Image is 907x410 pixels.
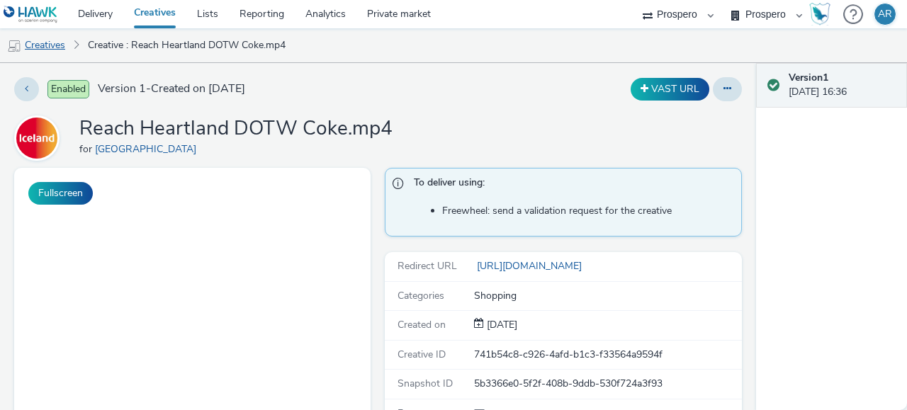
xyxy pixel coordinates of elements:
span: Snapshot ID [398,377,453,390]
img: Hawk Academy [809,3,830,25]
img: Iceland [16,118,57,159]
li: Freewheel: send a validation request for the creative [442,204,733,218]
div: 5b3366e0-5f2f-408b-9ddb-530f724a3f93 [474,377,740,391]
span: Redirect URL [398,259,457,273]
span: Version 1 - Created on [DATE] [98,81,245,97]
button: Fullscreen [28,182,93,205]
a: [GEOGRAPHIC_DATA] [95,142,202,156]
a: [URL][DOMAIN_NAME] [474,259,587,273]
div: AR [878,4,892,25]
span: for [79,142,95,156]
span: Creative ID [398,348,446,361]
strong: Version 1 [789,71,828,84]
span: [DATE] [484,318,517,331]
div: Shopping [474,289,740,303]
span: Enabled [47,80,89,98]
div: Duplicate the creative as a VAST URL [627,78,713,101]
a: Iceland [14,131,65,144]
div: 741b54c8-c926-4afd-b1c3-f33564a9594f [474,348,740,362]
a: Creative : Reach Heartland DOTW Coke.mp4 [81,28,293,62]
img: mobile [7,39,21,53]
span: Created on [398,318,446,331]
span: To deliver using: [414,176,726,194]
img: undefined Logo [4,6,58,23]
button: VAST URL [631,78,709,101]
div: [DATE] 16:36 [789,71,896,100]
h1: Reach Heartland DOTW Coke.mp4 [79,115,393,142]
a: Hawk Academy [809,3,836,25]
span: Categories [398,289,444,302]
div: Creation 19 August 2025, 16:36 [484,318,517,332]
